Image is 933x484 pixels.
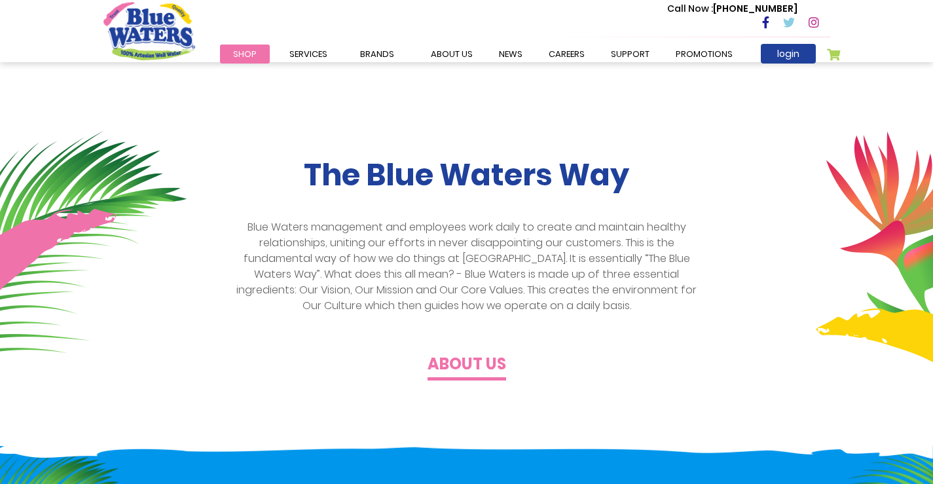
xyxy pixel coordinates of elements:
img: about-section-plant.png [816,131,933,474]
span: Services [289,48,327,60]
span: Brands [360,48,394,60]
p: Blue Waters management and employees work daily to create and maintain healthy relationships, uni... [229,219,704,314]
span: Shop [233,48,257,60]
a: Promotions [663,45,746,64]
span: Call Now : [667,2,713,15]
a: store logo [103,2,195,60]
a: about us [418,45,486,64]
a: support [598,45,663,64]
h4: About us [428,355,506,374]
a: login [761,44,816,64]
p: [PHONE_NUMBER] [667,2,797,16]
h2: The Blue Waters Way [103,157,830,193]
a: careers [536,45,598,64]
a: About us [428,358,506,373]
a: News [486,45,536,64]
